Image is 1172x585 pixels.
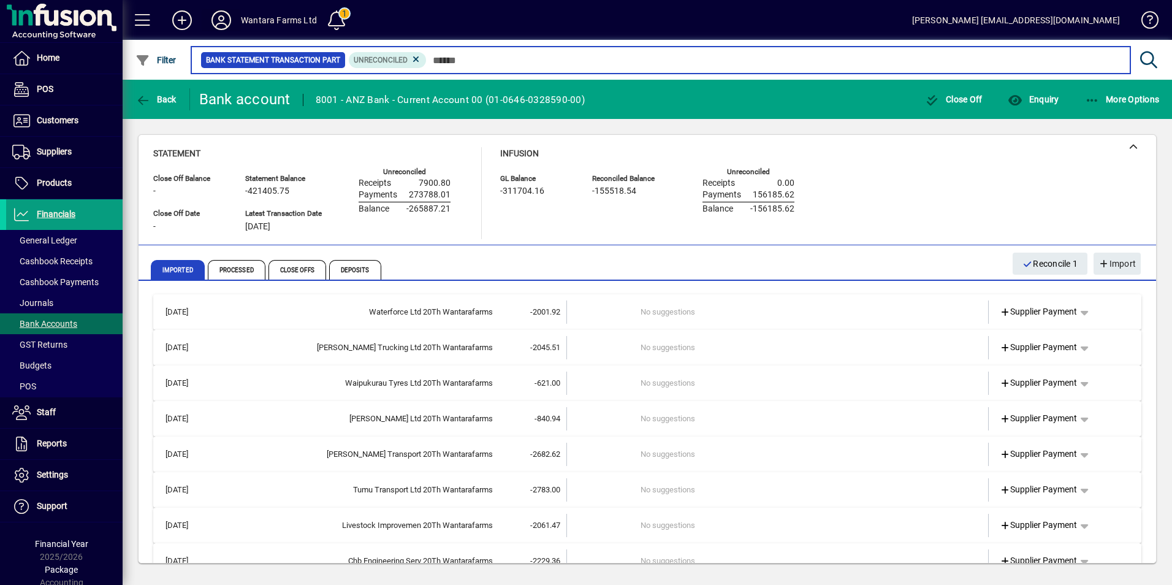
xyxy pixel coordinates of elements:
span: Processed [208,260,265,280]
span: Financial Year [35,539,88,549]
mat-expansion-panel-header: [DATE]Waterforce Ltd 20Th Wantarafarms-2001.92No suggestionsSupplier Payment [153,294,1141,330]
span: Bank Accounts [12,319,77,329]
mat-expansion-panel-header: [DATE]Livestock Improvemen 20Th Wantarafarms-2061.47No suggestionsSupplier Payment [153,508,1141,543]
span: POS [12,381,36,391]
span: Deposits [329,260,381,280]
span: -155518.54 [592,186,636,196]
a: Products [6,168,123,199]
a: Suppliers [6,137,123,167]
span: Bank Statement Transaction Part [206,54,340,66]
span: Reports [37,438,67,448]
span: GL Balance [500,175,574,183]
td: [DATE] [159,372,217,395]
a: Supplier Payment [995,443,1083,465]
span: Filter [135,55,177,65]
span: 156185.62 [753,190,794,200]
a: Reports [6,429,123,459]
td: No suggestions [641,372,917,395]
span: -421405.75 [245,186,289,196]
span: -311704.16 [500,186,544,196]
span: Settings [37,470,68,480]
div: Beale Trucking Ltd 20Th Wantarafarms [217,342,493,354]
span: 273788.01 [409,190,451,200]
mat-expansion-panel-header: [DATE]Tumu Transport Ltd 20Th Wantarafarms-2783.00No suggestionsSupplier Payment [153,472,1141,508]
span: More Options [1085,94,1160,104]
a: Supplier Payment [995,372,1083,394]
span: Balance [702,204,733,214]
span: -2682.62 [530,449,560,459]
a: Supplier Payment [995,408,1083,430]
div: Bank account [199,90,291,109]
span: Back [135,94,177,104]
td: No suggestions [641,514,917,537]
span: Journals [12,298,53,308]
div: Waipukurau Tyres Ltd 20Th Wantarafarms [217,377,493,389]
td: [DATE] [159,336,217,359]
span: Home [37,53,59,63]
span: GST Returns [12,340,67,350]
mat-expansion-panel-header: [DATE]Chb Engineering Serv 20Th Wantarafarms-2229.36No suggestionsSupplier Payment [153,543,1141,579]
button: Filter [132,49,180,71]
span: Financials [37,209,75,219]
span: 7900.80 [419,178,451,188]
td: [DATE] [159,549,217,573]
span: -2061.47 [530,521,560,530]
span: Suppliers [37,147,72,156]
span: Supplier Payment [1000,483,1078,496]
td: [DATE] [159,407,217,430]
span: Import [1098,254,1136,274]
span: -840.94 [535,414,560,423]
a: Supplier Payment [995,479,1083,501]
a: Customers [6,105,123,136]
span: -156185.62 [750,204,794,214]
td: [DATE] [159,478,217,502]
span: Staff [37,407,56,417]
mat-expansion-panel-header: [DATE][PERSON_NAME] Trucking Ltd 20Th Wantarafarms-2045.51No suggestionsSupplier Payment [153,330,1141,365]
button: Import [1094,253,1141,275]
span: -265887.21 [406,204,451,214]
td: No suggestions [641,549,917,573]
a: Cashbook Payments [6,272,123,292]
span: -621.00 [535,378,560,388]
a: POS [6,74,123,105]
a: Home [6,43,123,74]
td: [DATE] [159,514,217,537]
span: Unreconciled [354,56,408,64]
span: Imported [151,260,205,280]
span: Budgets [12,361,51,370]
div: Livestock Improvemen 20Th Wantarafarms [217,519,493,532]
a: POS [6,376,123,397]
a: Support [6,491,123,522]
a: Budgets [6,355,123,376]
a: Supplier Payment [995,514,1083,537]
span: [DATE] [245,222,270,232]
span: Payments [359,190,397,200]
span: -2783.00 [530,485,560,494]
td: No suggestions [641,300,917,324]
span: Supplier Payment [1000,412,1078,425]
span: 0.00 [777,178,794,188]
button: Enquiry [1005,88,1062,110]
mat-chip: Reconciliation Status: Unreconciled [349,52,427,68]
a: Journals [6,292,123,313]
div: Tumu Transport Ltd 20Th Wantarafarms [217,484,493,496]
button: Add [162,9,202,31]
button: Close Off [922,88,986,110]
td: No suggestions [641,407,917,430]
span: Package [45,565,78,575]
td: [DATE] [159,300,217,324]
span: Latest Transaction Date [245,210,322,218]
span: Close Off Balance [153,175,227,183]
span: - [153,186,156,196]
a: GST Returns [6,334,123,355]
span: Cashbook Receipts [12,256,93,266]
span: Supplier Payment [1000,377,1078,389]
span: Supplier Payment [1000,341,1078,354]
div: Stephenson Transport 20Th Wantarafarms [217,448,493,461]
td: No suggestions [641,336,917,359]
span: Reconciled Balance [592,175,666,183]
span: Supplier Payment [1000,554,1078,567]
div: Stevenson Taylor Ltd 20Th Wantarafarms [217,413,493,425]
span: Support [37,501,67,511]
span: General Ledger [12,235,77,245]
